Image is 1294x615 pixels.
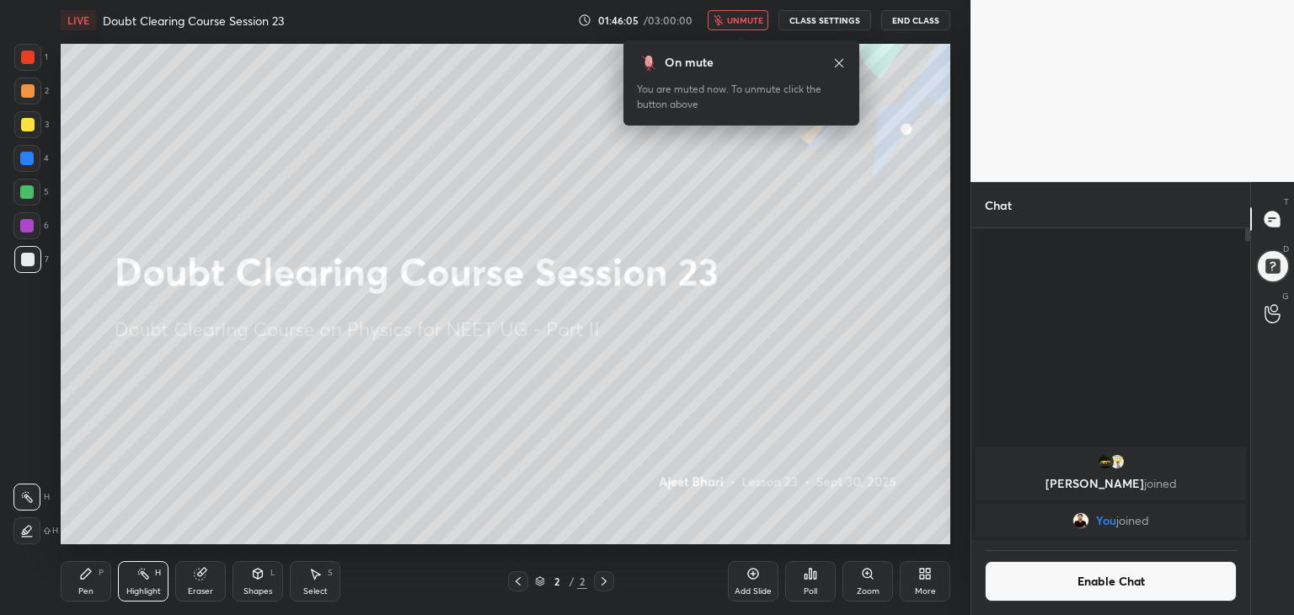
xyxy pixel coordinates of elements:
[44,493,50,501] p: H
[708,10,768,30] button: unmute
[1097,453,1114,470] img: 79bd342b7c6c4f3ab974b05534a495f1.jpg
[78,587,94,596] div: Pen
[61,10,96,30] div: LIVE
[13,145,49,172] div: 4
[44,527,51,534] img: shiftIcon.72a6c929.svg
[637,82,846,112] div: You are muted now. To unmute click the button above
[548,576,565,586] div: 2
[986,477,1236,490] p: [PERSON_NAME]
[126,587,161,596] div: Highlight
[778,10,871,30] button: CLASS SETTINGS
[13,212,49,239] div: 6
[1144,475,1177,491] span: joined
[328,569,333,577] div: S
[14,78,49,104] div: 2
[857,587,880,596] div: Zoom
[99,569,104,577] div: P
[971,443,1250,541] div: grid
[14,44,48,71] div: 1
[804,587,817,596] div: Poll
[243,587,272,596] div: Shapes
[1283,243,1289,255] p: D
[727,14,763,26] span: unmute
[14,111,49,138] div: 3
[1116,514,1149,527] span: joined
[1072,512,1089,529] img: 09770f7dbfa9441c9c3e57e13e3293d5.jpg
[1282,290,1289,302] p: G
[735,587,772,596] div: Add Slide
[985,561,1237,602] button: Enable Chat
[270,569,275,577] div: L
[577,574,587,589] div: 2
[569,576,574,586] div: /
[1109,453,1126,470] img: ddcbf80e2688434a8f759bb862b8ad5a.jpg
[971,183,1025,227] p: Chat
[52,527,58,535] p: H
[1096,514,1116,527] span: You
[665,54,714,72] div: On mute
[155,569,161,577] div: H
[303,587,328,596] div: Select
[881,10,950,30] button: End Class
[103,13,284,29] h4: Doubt Clearing Course Session 23
[1284,195,1289,208] p: T
[188,587,213,596] div: Eraser
[14,246,49,273] div: 7
[13,179,49,206] div: 5
[915,587,936,596] div: More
